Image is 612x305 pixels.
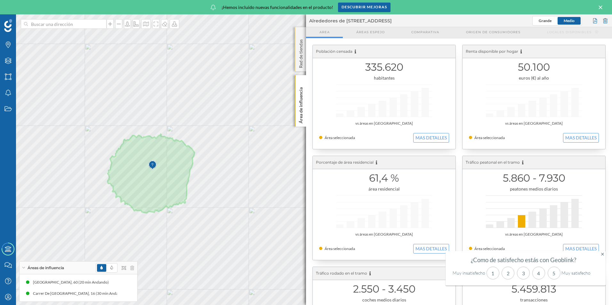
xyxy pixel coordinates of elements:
span: Origen de consumidores [466,30,520,35]
div: vs áreas en [GEOGRAPHIC_DATA] [469,120,599,127]
span: Área seleccionada [325,246,355,251]
span: Area [319,30,330,35]
div: Carrer De [GEOGRAPHIC_DATA], 16 (30 min Andando) [33,290,129,297]
button: MAS DETALLES [563,244,599,254]
div: Porcentaje de área residencial [313,156,455,169]
div: vs áreas en [GEOGRAPHIC_DATA] [319,120,449,127]
span: Locales disponibles [547,30,592,35]
div: euros (€) al año [469,75,599,81]
div: habitantes [319,75,449,81]
div: 4 [532,267,545,279]
img: Marker [149,159,157,172]
h1: 5.860 - 7.930 [469,172,599,184]
div: Muy satisfecho [561,270,597,276]
img: Geoblink Logo [4,19,12,32]
div: vs áreas en [GEOGRAPHIC_DATA] [319,231,449,238]
div: [GEOGRAPHIC_DATA], 60 (20 min Andando) [33,279,112,285]
div: Renta disponible por hogar [463,45,605,58]
span: Medio [564,18,575,23]
div: 3 [517,267,530,279]
div: 5 [548,267,560,279]
span: Área seleccionada [474,135,505,140]
div: ¿Como de satisfecho estás con Geoblink? [450,257,597,263]
span: Áreas espejo [356,30,385,35]
h1: 5.459.813 [469,283,599,295]
div: peatones medios diarios [469,186,599,192]
span: ¡Hemos incluido nuevas funcionalidades en el producto! [221,4,333,11]
div: transacciones [469,297,599,303]
div: área residencial [319,186,449,192]
div: Tráfico peatonal en el tramo [463,156,605,169]
span: Área seleccionada [325,135,355,140]
div: Tráfico rodado en el tramo [313,267,455,280]
span: Área seleccionada [474,246,505,251]
span: Comparativa [411,30,439,35]
p: Área de influencia [298,85,304,123]
span: Soporte [13,4,36,10]
h1: 61,4 % [319,172,449,184]
span: Alrededores de [STREET_ADDRESS] [309,18,392,24]
span: Grande [539,18,552,23]
div: vs áreas en [GEOGRAPHIC_DATA] [469,231,599,238]
p: Red de tiendas [298,37,304,68]
div: 1 [487,267,499,279]
div: 2 [502,267,514,279]
div: Muy insatisfecho [450,270,485,276]
div: Población censada [313,45,455,58]
h1: 50.100 [469,61,599,73]
h1: 2.550 - 3.450 [319,283,449,295]
button: MAS DETALLES [413,133,449,143]
button: MAS DETALLES [413,244,449,254]
div: coches medios diarios [319,297,449,303]
span: Áreas de influencia [28,265,64,271]
button: MAS DETALLES [563,133,599,143]
h1: 335.620 [319,61,449,73]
